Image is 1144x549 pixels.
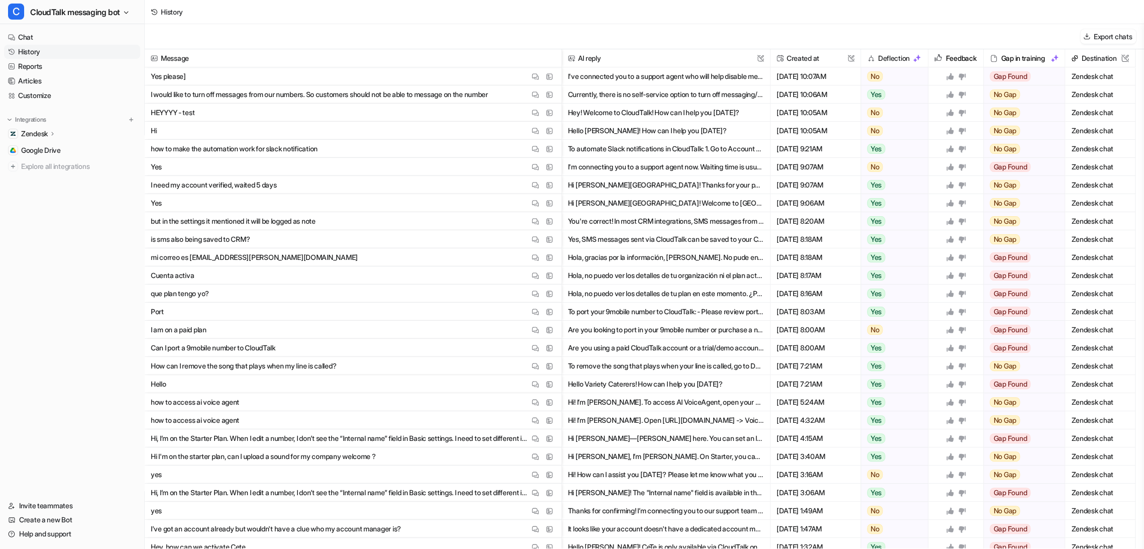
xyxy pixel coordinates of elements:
[151,520,401,538] p: I've got an account already but wouldn't have a clue who my account manager is?
[867,524,883,534] span: No
[775,375,856,393] span: [DATE] 7:21AM
[990,198,1020,208] span: No Gap
[775,484,856,502] span: [DATE] 3:06AM
[15,116,46,124] p: Integrations
[990,126,1020,136] span: No Gap
[867,216,885,226] span: Yes
[151,266,194,285] p: Cuenta activa
[566,49,766,67] span: AI reply
[151,339,275,357] p: Can I port a 9mobile number to CloudTalk
[775,303,856,321] span: [DATE] 8:03AM
[151,375,166,393] p: Hello
[867,451,885,462] span: Yes
[861,375,923,393] button: Yes
[1069,429,1131,447] span: Zendesk chat
[984,357,1058,375] button: No Gap
[775,447,856,466] span: [DATE] 3:40AM
[861,67,923,85] button: No
[984,212,1058,230] button: No Gap
[775,176,856,194] span: [DATE] 9:07AM
[984,122,1058,140] button: No Gap
[30,5,120,19] span: CloudTalk messaging bot
[867,71,883,81] span: No
[867,180,885,190] span: Yes
[990,162,1030,172] span: Gap Found
[775,321,856,339] span: [DATE] 8:00AM
[984,194,1058,212] button: No Gap
[861,466,923,484] button: No
[1069,104,1131,122] span: Zendesk chat
[1069,484,1131,502] span: Zendesk chat
[990,325,1030,335] span: Gap Found
[984,85,1058,104] button: No Gap
[151,321,207,339] p: I am on a paid plan
[861,429,923,447] button: Yes
[8,4,24,20] span: C
[151,447,376,466] p: Hi I'm on the starter plan, can I upload a sound for my company welcome ?
[990,89,1020,100] span: No Gap
[151,212,316,230] p: but in the settings it mentioned it will be logged as note
[867,198,885,208] span: Yes
[151,502,162,520] p: yes
[984,411,1058,429] button: No Gap
[151,176,277,194] p: I need my account verified, waited 5 days
[151,140,318,158] p: how to make the automation work for slack notification
[1069,393,1131,411] span: Zendesk chat
[990,252,1030,262] span: Gap Found
[568,466,764,484] button: Hi! How can I assist you [DATE]? Please let me know what you need help with.
[4,159,140,173] a: Explore all integrations
[151,122,157,140] p: Hi
[568,429,764,447] button: Hi [PERSON_NAME]—[PERSON_NAME] here. You can set an Internal name via Numbers > Edit (Basic setti...
[861,85,923,104] button: Yes
[861,393,923,411] button: Yes
[861,502,923,520] button: No
[861,339,923,357] button: Yes
[984,429,1058,447] button: Gap Found
[861,104,923,122] button: No
[990,415,1020,425] span: No Gap
[21,145,61,155] span: Google Drive
[861,520,923,538] button: No
[990,488,1030,498] span: Gap Found
[151,285,209,303] p: que plan tengo yo?
[151,85,488,104] p: I would like to turn off messages from our numbers. So customers should not be able to message on...
[775,67,856,85] span: [DATE] 10:07AM
[1069,339,1131,357] span: Zendesk chat
[151,104,195,122] p: HEYYYY - test
[867,108,883,118] span: No
[984,502,1058,520] button: No Gap
[775,248,856,266] span: [DATE] 8:18AM
[990,307,1030,317] span: Gap Found
[8,161,18,171] img: explore all integrations
[1069,176,1131,194] span: Zendesk chat
[568,484,764,502] button: Hi [PERSON_NAME]! The "Internal name" field is available in the new Dashboard settings for number...
[568,67,764,85] button: I've connected you to a support agent who will help disable messaging on your numbers. Waiting ti...
[861,176,923,194] button: Yes
[568,321,764,339] button: Are you looking to port in your 9mobile number or purchase a new one? Let me know, and I'll walk ...
[861,447,923,466] button: Yes
[1069,85,1131,104] span: Zendesk chat
[568,248,764,266] button: Hola, gracias por la información, [PERSON_NAME]. No pude encontrar detalles de tu usuario ni de l...
[775,194,856,212] span: [DATE] 9:06AM
[151,393,239,411] p: how to access ai voice agent
[1069,502,1131,520] span: Zendesk chat
[1069,49,1131,67] span: Destination
[568,303,764,321] button: To port your 9mobile number to CloudTalk: - Please review porting pricing: [URL][DOMAIN_NAME] - C...
[861,194,923,212] button: Yes
[10,147,16,153] img: Google Drive
[4,527,140,541] a: Help and support
[775,140,856,158] span: [DATE] 9:21AM
[775,285,856,303] span: [DATE] 8:16AM
[984,375,1058,393] button: Gap Found
[867,144,885,154] span: Yes
[984,393,1058,411] button: No Gap
[990,470,1020,480] span: No Gap
[775,49,856,67] span: Created at
[1069,466,1131,484] span: Zendesk chat
[990,108,1020,118] span: No Gap
[151,248,358,266] p: mi correo es [EMAIL_ADDRESS][PERSON_NAME][DOMAIN_NAME]
[867,470,883,480] span: No
[867,126,883,136] span: No
[990,144,1020,154] span: No Gap
[568,212,764,230] button: You're correct! In most CRM integrations, SMS messages from CloudTalk are logged as a note or a t...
